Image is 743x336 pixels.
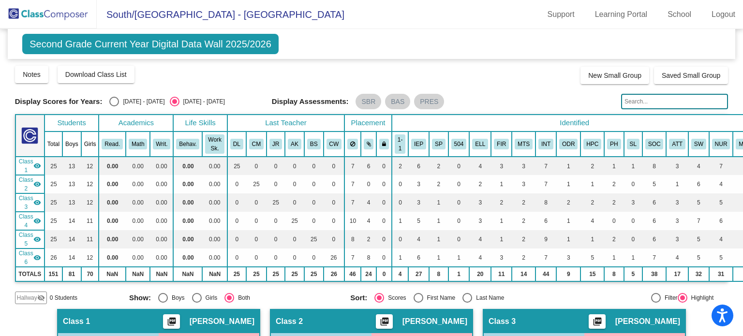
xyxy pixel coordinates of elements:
[267,193,285,212] td: 25
[304,248,324,267] td: 0
[246,248,267,267] td: 0
[173,115,227,131] th: Life Skills
[285,131,304,157] th: Allison Koepp
[642,212,667,230] td: 6
[429,175,448,193] td: 2
[22,34,279,54] span: Second Grade Current Year Digital Data Wall 2025/2026
[62,248,81,267] td: 14
[556,157,580,175] td: 1
[45,230,62,248] td: 25
[45,212,62,230] td: 25
[624,131,642,157] th: School-linked Therapist Scheduled
[378,317,390,330] mat-icon: picture_as_pdf
[153,139,170,149] button: Writ.
[469,175,491,193] td: 2
[515,139,533,149] button: MTS
[414,94,444,109] mat-chip: PRES
[688,193,709,212] td: 5
[173,175,202,193] td: 0.00
[491,175,512,193] td: 1
[361,230,377,248] td: 2
[556,175,580,193] td: 1
[556,193,580,212] td: 2
[205,134,224,154] button: Work Sk.
[246,131,267,157] th: Candi Moelter
[227,131,246,157] th: Dustin Lenhoff
[491,230,512,248] td: 1
[642,175,667,193] td: 5
[81,248,99,267] td: 12
[45,248,62,267] td: 26
[285,193,304,212] td: 0
[285,175,304,193] td: 0
[126,248,150,267] td: 0.00
[604,212,624,230] td: 0
[642,230,667,248] td: 6
[704,7,743,22] a: Logout
[230,139,243,149] button: DL
[246,157,267,175] td: 0
[19,157,33,175] span: Class 1
[583,139,601,149] button: HPC
[304,230,324,248] td: 25
[15,248,45,267] td: Corie Walters - No Class Name
[304,193,324,212] td: 0
[307,139,321,149] button: BS
[469,248,491,267] td: 4
[535,193,556,212] td: 8
[227,230,246,248] td: 0
[15,230,45,248] td: Bridget Schmidtke - No Class Name
[512,230,535,248] td: 2
[624,193,642,212] td: 3
[227,248,246,267] td: 0
[202,157,227,175] td: 0.00
[249,139,264,149] button: CM
[376,175,392,193] td: 0
[469,131,491,157] th: English Language Learner
[469,212,491,230] td: 3
[62,230,81,248] td: 14
[304,212,324,230] td: 0
[361,212,377,230] td: 4
[491,193,512,212] td: 2
[267,212,285,230] td: 0
[45,131,62,157] th: Total
[429,212,448,230] td: 1
[580,193,604,212] td: 2
[285,157,304,175] td: 0
[535,175,556,193] td: 7
[19,231,33,248] span: Class 5
[81,175,99,193] td: 12
[580,230,604,248] td: 1
[150,157,173,175] td: 0.00
[129,139,147,149] button: Math
[304,175,324,193] td: 0
[267,230,285,248] td: 0
[15,212,45,230] td: Allison Koepp - No Class Name
[269,139,282,149] button: JR
[392,175,408,193] td: 0
[448,193,470,212] td: 0
[654,67,728,84] button: Saved Small Group
[580,67,649,84] button: New Small Group
[607,139,621,149] button: PH
[163,314,180,329] button: Print Students Details
[227,212,246,230] td: 0
[662,72,720,79] span: Saved Small Group
[150,193,173,212] td: 0.00
[691,139,706,149] button: SW
[288,139,301,149] button: AK
[688,175,709,193] td: 6
[376,314,393,329] button: Print Students Details
[285,248,304,267] td: 0
[119,97,164,106] div: [DATE] - [DATE]
[344,115,392,131] th: Placement
[361,248,377,267] td: 8
[376,248,392,267] td: 0
[624,212,642,230] td: 0
[408,212,429,230] td: 5
[429,248,448,267] td: 1
[491,248,512,267] td: 3
[709,212,733,230] td: 6
[33,162,41,170] mat-icon: visibility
